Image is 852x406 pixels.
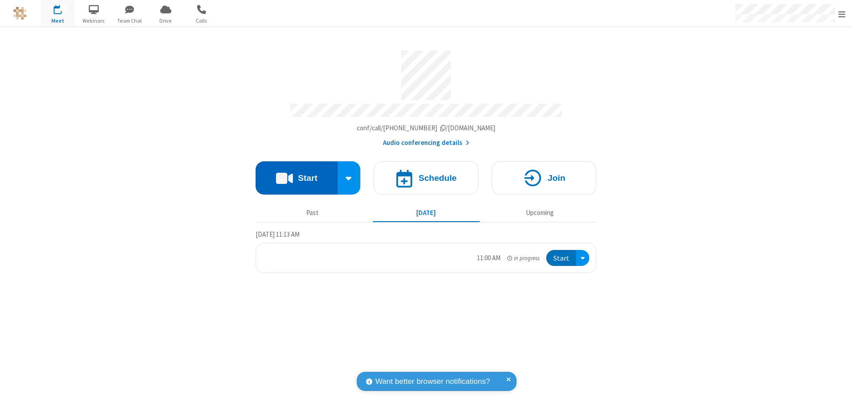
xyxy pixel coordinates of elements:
[548,174,565,182] h4: Join
[149,17,182,25] span: Drive
[338,161,361,195] div: Start conference options
[256,44,596,148] section: Account details
[576,250,589,266] div: Open menu
[374,161,478,195] button: Schedule
[113,17,146,25] span: Team Chat
[373,204,480,221] button: [DATE]
[77,17,110,25] span: Webinars
[185,17,218,25] span: Calls
[383,138,469,148] button: Audio conferencing details
[256,230,300,238] span: [DATE] 11:13 AM
[830,383,845,400] iframe: Chat
[477,253,501,263] div: 11:00 AM
[256,229,596,273] section: Today's Meetings
[60,5,66,12] div: 1
[13,7,27,20] img: QA Selenium DO NOT DELETE OR CHANGE
[418,174,457,182] h4: Schedule
[259,204,366,221] button: Past
[357,123,496,133] button: Copy my meeting room linkCopy my meeting room link
[298,174,317,182] h4: Start
[486,204,593,221] button: Upcoming
[41,17,75,25] span: Meet
[357,124,496,132] span: Copy my meeting room link
[375,376,490,387] span: Want better browser notifications?
[492,161,596,195] button: Join
[256,161,338,195] button: Start
[507,254,540,262] em: in progress
[546,250,576,266] button: Start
